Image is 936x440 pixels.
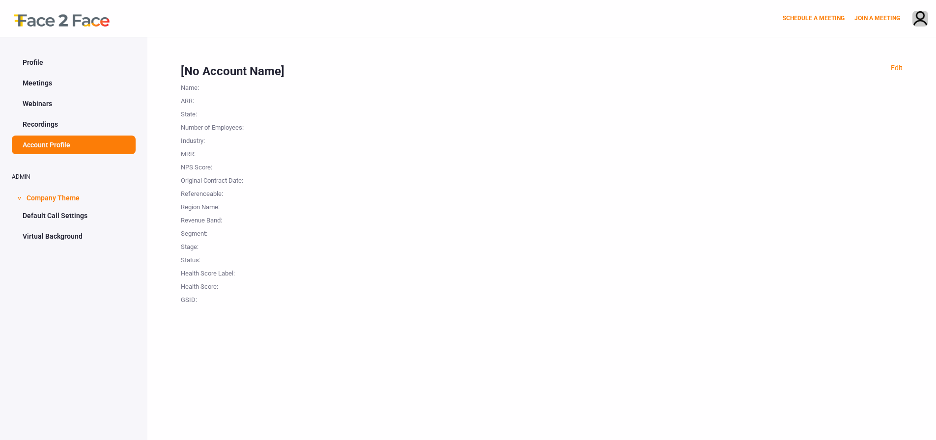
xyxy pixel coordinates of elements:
[181,63,903,80] div: [No Account Name]
[12,206,136,225] a: Default Call Settings
[12,227,136,246] a: Virtual Background
[181,159,279,172] div: NPS Score :
[14,196,24,200] span: >
[181,133,279,146] div: Industry :
[12,94,136,113] a: Webinars
[181,186,279,199] div: Referenceable :
[181,239,279,252] div: Stage :
[27,188,80,206] span: Company Theme
[783,15,845,22] a: SCHEDULE A MEETING
[913,11,928,27] img: avatar.710606db.png
[891,64,903,72] a: Edit
[181,292,279,305] div: GSID :
[12,115,136,134] a: Recordings
[181,93,279,106] div: ARR :
[181,278,279,292] div: Health Score :
[181,265,279,278] div: Health Score Label :
[181,212,279,225] div: Revenue Band :
[181,199,279,212] div: Region Name :
[181,119,279,133] div: Number of Employees :
[854,15,900,22] a: JOIN A MEETING
[181,252,279,265] div: Status :
[12,53,136,72] a: Profile
[181,146,279,159] div: MRR :
[181,80,279,93] div: Name :
[12,74,136,92] a: Meetings
[181,106,279,119] div: State :
[12,136,136,154] a: Account Profile
[181,225,279,239] div: Segment :
[12,174,136,180] h2: ADMIN
[181,172,279,186] div: Original Contract Date :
